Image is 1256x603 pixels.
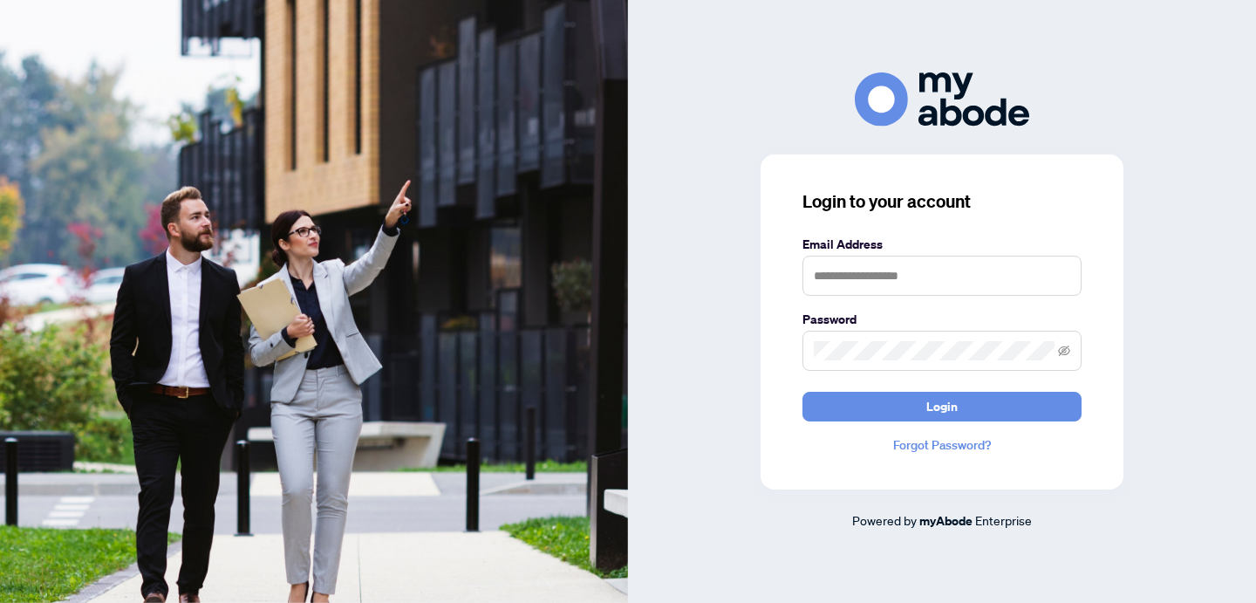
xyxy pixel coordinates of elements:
span: Powered by [852,512,917,528]
h3: Login to your account [802,189,1082,214]
span: Enterprise [975,512,1032,528]
img: ma-logo [855,72,1029,126]
label: Email Address [802,235,1082,254]
a: Forgot Password? [802,435,1082,455]
a: myAbode [919,511,973,531]
span: Login [926,393,958,421]
span: eye-invisible [1058,345,1070,357]
label: Password [802,310,1082,329]
button: Login [802,392,1082,421]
